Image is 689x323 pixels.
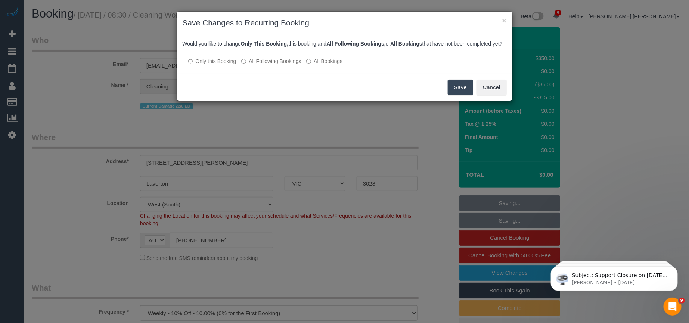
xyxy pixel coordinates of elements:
b: All Following Bookings, [326,41,386,47]
button: Save [448,80,473,95]
iframe: Intercom notifications message [540,251,689,303]
button: Cancel [477,80,507,95]
input: Only this Booking [188,59,193,64]
iframe: Intercom live chat [664,298,682,316]
input: All Bookings [306,59,311,64]
b: All Bookings [390,41,422,47]
span: 9 [679,298,685,304]
input: All Following Bookings [241,59,246,64]
label: This and all the bookings after it will be changed. [241,58,301,65]
label: All bookings that have not been completed yet will be changed. [306,58,342,65]
label: All other bookings in the series will remain the same. [188,58,236,65]
h3: Save Changes to Recurring Booking [183,17,507,28]
button: × [502,16,506,24]
b: Only This Booking, [241,41,289,47]
p: Would you like to change this booking and or that have not been completed yet? [183,40,507,47]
